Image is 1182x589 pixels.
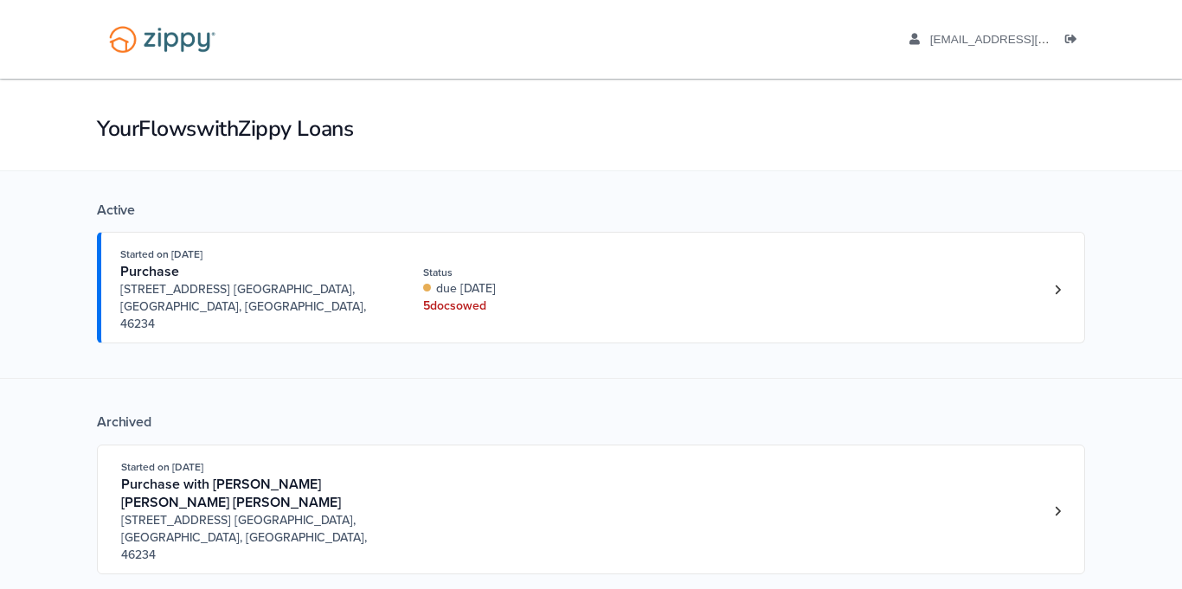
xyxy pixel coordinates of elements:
span: Started on [DATE] [121,461,203,473]
div: Active [97,202,1085,219]
div: due [DATE] [423,280,654,298]
a: Open loan 4234427 [97,232,1085,343]
span: paoladiabas@gmail.com [930,33,1128,46]
span: [STREET_ADDRESS] [GEOGRAPHIC_DATA], [GEOGRAPHIC_DATA], [GEOGRAPHIC_DATA], 46234 [121,512,385,564]
div: Status [423,265,654,280]
span: Started on [DATE] [120,248,202,260]
img: Logo [98,17,227,61]
a: Loan number 4234427 [1044,277,1070,303]
span: [STREET_ADDRESS] [GEOGRAPHIC_DATA], [GEOGRAPHIC_DATA], [GEOGRAPHIC_DATA], 46234 [120,281,384,333]
a: Open loan 4214723 [97,445,1085,574]
div: 5 doc s owed [423,298,654,315]
a: Log out [1065,33,1084,50]
h1: Your Flows with Zippy Loans [97,114,1085,144]
div: Archived [97,413,1085,431]
span: Purchase [120,263,179,280]
a: Loan number 4214723 [1044,498,1070,524]
span: Purchase with [PERSON_NAME] [PERSON_NAME] [PERSON_NAME] [121,476,341,511]
a: edit profile [909,33,1128,50]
